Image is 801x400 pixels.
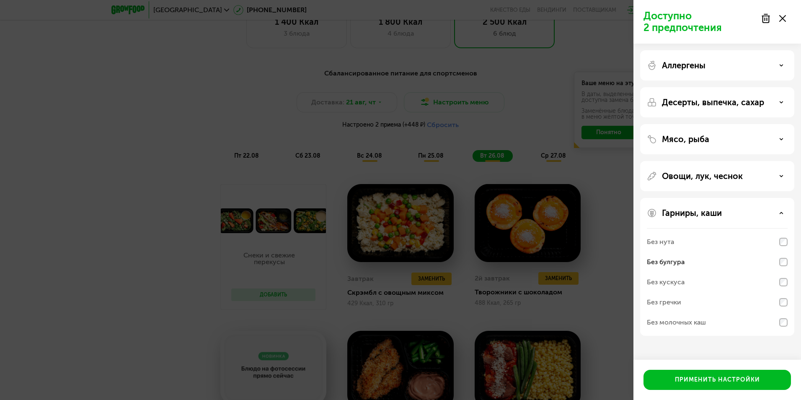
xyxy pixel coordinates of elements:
[662,134,709,144] p: Мясо, рыба
[662,60,705,70] p: Аллергены
[643,370,791,390] button: Применить настройки
[643,10,756,34] p: Доступно 2 предпочтения
[647,297,681,307] div: Без гречки
[675,376,760,384] div: Применить настройки
[647,257,685,267] div: Без булгура
[647,277,685,287] div: Без кускуса
[662,97,764,107] p: Десерты, выпечка, сахар
[647,237,674,247] div: Без нута
[662,171,743,181] p: Овощи, лук, чеснок
[647,317,706,327] div: Без молочных каш
[662,208,722,218] p: Гарниры, каши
